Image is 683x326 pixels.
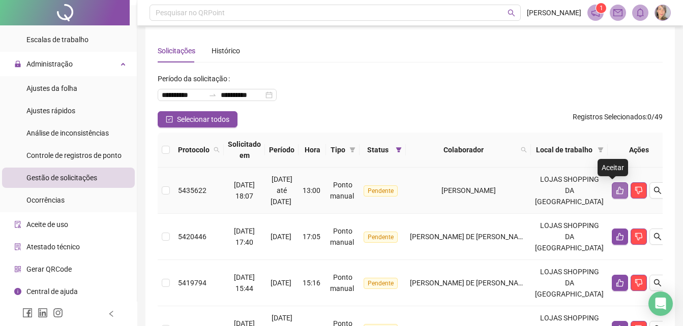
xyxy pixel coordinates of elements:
[635,186,643,194] span: dislike
[212,45,240,56] div: Histórico
[573,111,663,127] span: : 0 / 49
[26,129,109,137] span: Análise de inconsistências
[364,144,392,155] span: Status
[330,273,354,292] span: Ponto manual
[271,233,291,241] span: [DATE]
[178,144,210,155] span: Protocolo
[330,144,345,155] span: Tipo
[271,279,291,287] span: [DATE]
[531,168,608,214] td: LOJAS SHOPPING DA [GEOGRAPHIC_DATA]
[508,9,515,17] span: search
[347,142,358,157] span: filter
[177,114,229,125] span: Selecionar todos
[158,71,234,87] label: Período da solicitação
[158,45,195,56] div: Solicitações
[303,233,320,241] span: 17:05
[600,5,603,12] span: 1
[616,186,624,194] span: like
[364,185,398,197] span: Pendente
[648,291,673,316] div: Open Intercom Messenger
[303,279,320,287] span: 15:16
[224,133,265,168] th: Solicitado em
[519,142,529,157] span: search
[234,181,255,200] span: [DATE] 18:07
[214,147,220,153] span: search
[14,288,21,295] span: info-circle
[299,133,326,168] th: Hora
[654,233,662,241] span: search
[303,186,320,194] span: 13:00
[616,279,624,287] span: like
[26,107,75,115] span: Ajustes rápidos
[598,159,628,176] div: Aceitar
[14,221,21,228] span: audit
[596,142,606,157] span: filter
[38,308,48,318] span: linkedin
[158,111,237,127] button: Selecionar todos
[636,8,645,17] span: bell
[441,186,496,194] span: [PERSON_NAME]
[209,91,217,99] span: to
[26,84,77,92] span: Ajustes da folha
[635,279,643,287] span: dislike
[596,3,606,13] sup: 1
[14,266,21,273] span: qrcode
[26,220,68,229] span: Aceite de uso
[521,147,527,153] span: search
[527,7,581,18] span: [PERSON_NAME]
[26,265,72,273] span: Gerar QRCode
[234,273,255,292] span: [DATE] 15:44
[613,8,622,17] span: mail
[349,147,355,153] span: filter
[265,133,299,168] th: Período
[26,60,73,68] span: Administração
[616,233,624,241] span: like
[654,279,662,287] span: search
[26,287,78,296] span: Central de ajuda
[654,186,662,194] span: search
[364,278,398,289] span: Pendente
[234,227,255,246] span: [DATE] 17:40
[573,113,646,121] span: Registros Selecionados
[330,227,354,246] span: Ponto manual
[410,233,530,241] span: [PERSON_NAME] DE [PERSON_NAME]
[396,147,402,153] span: filter
[364,232,398,243] span: Pendente
[178,186,206,194] span: 5435622
[26,151,122,159] span: Controle de registros de ponto
[166,116,173,123] span: check-square
[53,308,63,318] span: instagram
[108,310,115,317] span: left
[330,181,354,200] span: Ponto manual
[26,174,97,182] span: Gestão de solicitações
[212,142,222,157] span: search
[591,8,600,17] span: notification
[271,175,292,206] span: [DATE] até [DATE]
[26,196,65,204] span: Ocorrências
[26,36,88,44] span: Escalas de trabalho
[178,279,206,287] span: 5419794
[531,260,608,306] td: LOJAS SHOPPING DA [GEOGRAPHIC_DATA]
[22,308,33,318] span: facebook
[209,91,217,99] span: swap-right
[655,5,670,20] img: 94756
[410,144,517,155] span: Colaborador
[14,60,21,68] span: lock
[26,243,80,251] span: Atestado técnico
[178,233,206,241] span: 5420446
[531,214,608,260] td: LOJAS SHOPPING DA [GEOGRAPHIC_DATA]
[14,243,21,250] span: solution
[598,147,604,153] span: filter
[635,233,643,241] span: dislike
[535,144,593,155] span: Local de trabalho
[394,142,404,157] span: filter
[410,279,530,287] span: [PERSON_NAME] DE [PERSON_NAME]
[612,144,666,155] div: Ações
